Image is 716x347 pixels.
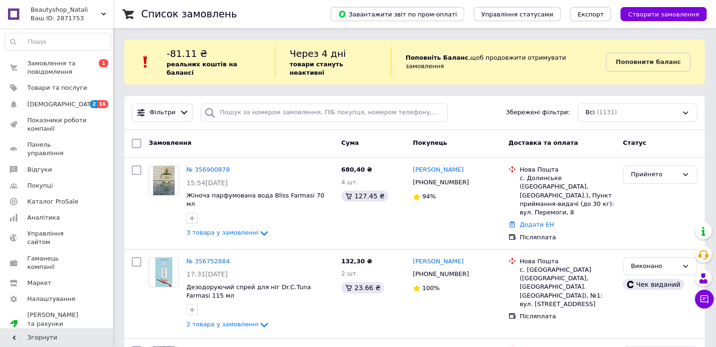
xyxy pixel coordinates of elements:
[520,166,615,174] div: Нова Пошта
[27,59,87,76] span: Замовлення та повідомлення
[413,270,469,277] span: [PHONE_NUMBER]
[631,261,678,271] div: Виконано
[620,7,707,21] button: Створити замовлення
[31,14,113,23] div: Ваш ID: 2871753
[413,257,464,266] a: [PERSON_NAME]
[481,11,553,18] span: Управління статусами
[586,108,595,117] span: Всі
[186,229,270,236] a: 3 товара у замовленні
[167,48,207,59] span: -81.11 ₴
[578,11,604,18] span: Експорт
[27,213,60,222] span: Аналітика
[413,139,447,146] span: Покупець
[186,321,270,328] a: 2 товара у замовленні
[413,166,464,174] a: [PERSON_NAME]
[27,295,75,303] span: Налаштування
[186,321,258,328] span: 2 товара у замовленні
[520,221,554,228] a: Додати ЕН
[90,100,97,108] span: 2
[186,229,258,237] span: 3 товара у замовленні
[341,139,359,146] span: Cума
[616,58,681,65] b: Поповнити баланс
[138,55,153,69] img: :exclamation:
[27,166,52,174] span: Відгуки
[99,59,108,67] span: 1
[520,257,615,266] div: Нова Пошта
[27,100,97,109] span: [DEMOGRAPHIC_DATA]
[27,197,78,206] span: Каталог ProSale
[290,48,346,59] span: Через 4 дні
[341,282,384,293] div: 23.66 ₴
[290,61,343,76] b: товари стануть неактивні
[155,258,172,287] img: Фото товару
[413,179,469,186] span: [PHONE_NUMBER]
[422,284,440,292] span: 100%
[201,103,448,122] input: Пошук за номером замовлення, ПІБ покупця, номером телефону, Email, номером накладної
[27,116,87,133] span: Показники роботи компанії
[341,190,388,202] div: 127.45 ₴
[149,257,179,287] a: Фото товару
[520,233,615,242] div: Післяплата
[474,7,561,21] button: Управління статусами
[520,266,615,308] div: с. [GEOGRAPHIC_DATA] ([GEOGRAPHIC_DATA], [GEOGRAPHIC_DATA]. [GEOGRAPHIC_DATA]), №1: вул. [STREET_...
[628,11,699,18] span: Створити замовлення
[391,47,606,77] div: , щоб продовжити отримувати замовлення
[520,174,615,217] div: с. Долинське ([GEOGRAPHIC_DATA], [GEOGRAPHIC_DATA].), Пункт приймання-видачі (до 30 кг): вул. Пер...
[149,166,179,196] a: Фото товару
[27,141,87,158] span: Панель управління
[141,8,237,20] h1: Список замовлень
[338,10,457,18] span: Завантажити звіт по пром-оплаті
[27,254,87,271] span: Гаманець компанії
[27,181,53,190] span: Покупці
[405,54,468,61] b: Поповніть Баланс
[97,100,108,108] span: 16
[186,284,311,300] a: Дезодоруючий спрей для ніг Dr.C.Tuna Farmasi 115 мл
[27,84,87,92] span: Товари та послуги
[606,53,691,71] a: Поповнити баланс
[506,108,570,117] span: Збережені фільтри:
[623,279,684,290] div: Чек виданий
[186,179,228,187] span: 15:54[DATE]
[5,33,111,50] input: Пошук
[27,279,51,287] span: Маркет
[27,311,87,337] span: [PERSON_NAME] та рахунки
[341,166,372,173] span: 680,40 ₴
[623,139,646,146] span: Статус
[31,6,101,14] span: Beautyshop_Natali
[150,108,176,117] span: Фільтри
[631,170,678,180] div: Прийнято
[27,229,87,246] span: Управління сайтом
[330,7,464,21] button: Завантажити звіт по пром-оплаті
[186,192,324,208] a: Жіноча парфумована вода Bliss Farmasi 70 мл
[167,61,237,76] b: реальних коштів на балансі
[422,193,436,200] span: 94%
[153,166,175,195] img: Фото товару
[695,290,714,308] button: Чат з покупцем
[186,166,230,173] a: № 356900878
[186,258,230,265] a: № 356752884
[186,270,228,278] span: 17:31[DATE]
[570,7,611,21] button: Експорт
[341,179,358,186] span: 4 шт.
[611,10,707,17] a: Створити замовлення
[520,312,615,321] div: Післяплата
[341,258,372,265] span: 132,30 ₴
[149,139,191,146] span: Замовлення
[508,139,578,146] span: Доставка та оплата
[341,270,358,277] span: 2 шт.
[596,109,617,116] span: (1131)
